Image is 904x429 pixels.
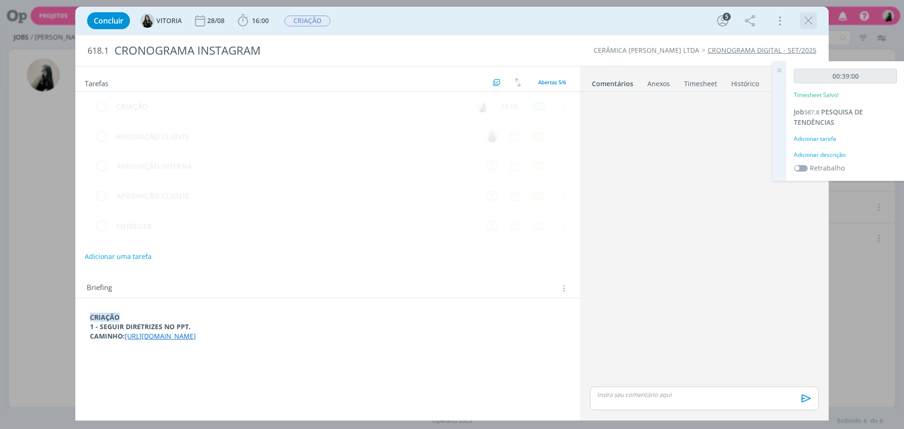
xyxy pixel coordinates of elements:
[111,39,509,62] div: CRONOGRAMA INSTAGRAM
[90,332,125,340] strong: CAMINHO:
[87,12,130,29] button: Concluir
[794,135,897,143] div: Adicionar tarefa
[591,75,634,89] a: Comentários
[207,17,226,24] div: 28/08
[112,101,468,113] div: CRIAÇÃO
[140,14,154,28] img: V
[804,108,819,116] span: 587.8
[90,322,191,331] strong: 1 - SEGUIR DIRETRIZES NO PPT.
[731,75,759,89] a: Histórico
[684,75,718,89] a: Timesheet
[235,13,271,28] button: 16:00
[501,103,518,110] div: 28/08
[140,14,182,28] button: VVITORIA
[156,17,182,24] span: VITORIA
[84,248,152,265] button: Adicionar uma tarefa
[515,78,521,87] img: arrow-down-up.svg
[90,313,120,322] strong: CRIAÇÃO
[112,220,477,232] div: ENTREGUE
[794,107,863,127] span: PESQUISA DE TENDÊNCIAS
[125,332,196,340] a: [URL][DOMAIN_NAME]
[87,282,112,294] span: Briefing
[794,107,863,127] a: Job587.8PESQUISA DE TENDÊNCIAS
[284,16,331,26] span: CRIAÇÃO
[476,101,488,113] img: R
[284,15,331,27] button: CRIAÇÃO
[715,13,730,28] button: 5
[810,163,845,173] label: Retrabalho
[794,91,839,99] p: Timesheet Salvo!
[723,13,731,21] div: 5
[112,161,477,172] div: APROVAÇÃO INTERNA
[75,7,829,421] div: dialog
[708,46,816,55] a: CRONOGRAMA DIGITAL - SET/2025
[475,99,489,113] button: R
[594,46,699,55] a: CERÂMICA [PERSON_NAME] LTDA
[112,190,477,202] div: APROVAÇÃO CLIENTE
[252,16,269,25] span: 16:00
[112,131,477,143] div: APROVAÇÃO CLIENTE
[794,151,897,159] div: Adicionar descrição
[85,77,108,88] span: Tarefas
[94,17,123,24] span: Concluir
[647,79,670,89] div: Anexos
[538,79,566,86] span: Abertas 5/6
[485,129,499,143] button: V
[486,130,498,142] img: V
[88,46,109,56] span: 618.1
